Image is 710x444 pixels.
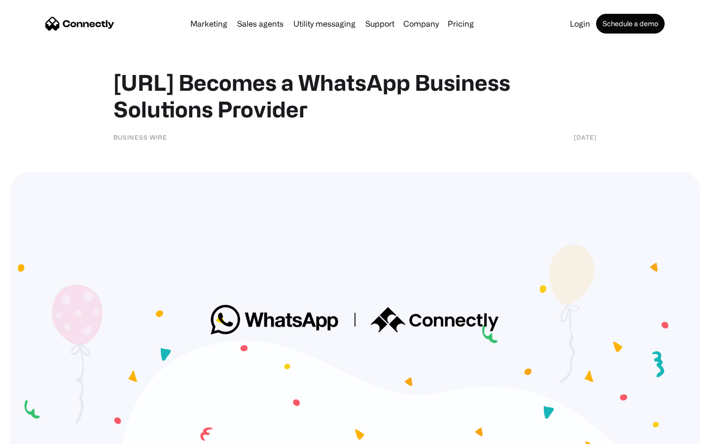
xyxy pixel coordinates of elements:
a: Marketing [186,20,231,28]
a: Sales agents [233,20,287,28]
a: home [45,16,114,31]
div: Company [400,17,442,31]
a: Pricing [444,20,478,28]
div: Company [403,17,439,31]
div: [DATE] [574,132,597,142]
aside: Language selected: English [10,427,59,441]
a: Utility messaging [289,20,359,28]
h1: [URL] Becomes a WhatsApp Business Solutions Provider [113,69,597,122]
a: Schedule a demo [596,14,665,34]
a: Support [361,20,398,28]
a: Login [566,20,594,28]
ul: Language list [20,427,59,441]
div: Business Wire [113,132,167,142]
